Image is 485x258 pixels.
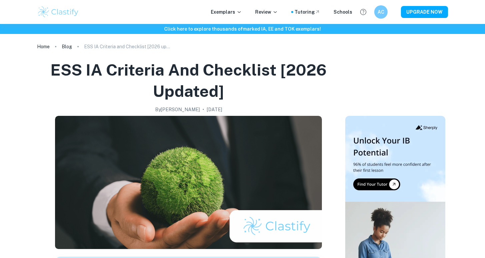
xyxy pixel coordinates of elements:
[84,43,171,50] p: ESS IA Criteria and Checklist [2026 updated]
[358,6,369,18] button: Help and Feedback
[40,59,337,102] h1: ESS IA Criteria and Checklist [2026 updated]
[62,42,72,51] a: Blog
[207,106,222,113] h2: [DATE]
[155,106,200,113] h2: By [PERSON_NAME]
[211,8,242,16] p: Exemplars
[295,8,320,16] a: Tutoring
[374,5,388,19] button: AC
[377,8,385,16] h6: AC
[37,5,79,19] img: Clastify logo
[202,106,204,113] p: •
[1,25,484,33] h6: Click here to explore thousands of marked IA, EE and TOK exemplars !
[37,42,50,51] a: Home
[55,116,322,249] img: ESS IA Criteria and Checklist [2026 updated] cover image
[255,8,278,16] p: Review
[401,6,448,18] button: UPGRADE NOW
[334,8,352,16] a: Schools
